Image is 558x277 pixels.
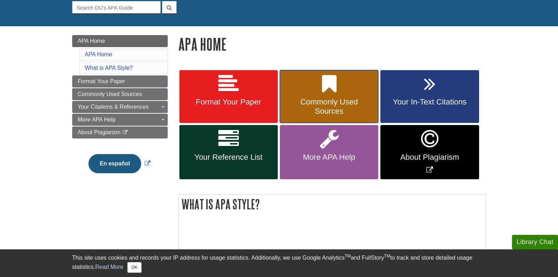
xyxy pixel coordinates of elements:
a: Read More [95,264,123,270]
a: Your Citations & References [72,101,168,113]
sup: TM [384,254,390,259]
span: Commonly Used Sources [78,91,142,97]
h2: What is APA Style? [179,195,486,214]
h1: APA Home [178,35,486,53]
button: Close [127,262,141,273]
span: Format Your Paper [185,97,272,107]
span: About Plagiarism [386,153,473,162]
a: Link opens in new window [87,160,152,166]
a: Your Reference List [179,125,278,179]
div: This site uses cookies and records your IP address for usage statistics. Additionally, we use Goo... [72,254,486,273]
button: En español [88,154,141,173]
span: About Plagiarism [78,129,121,135]
a: Commonly Used Sources [280,70,378,123]
button: Library Chat [512,235,558,249]
span: Format Your Paper [78,78,125,84]
span: Your In-Text Citations [386,97,473,107]
a: Link opens in new window [380,125,479,179]
a: What is APA Style? [85,65,133,71]
span: Your Citations & References [78,104,149,110]
a: Format Your Paper [179,70,278,123]
a: APA Home [72,35,168,47]
a: Format Your Paper [72,75,168,87]
a: About Plagiarism [72,126,168,138]
span: Commonly Used Sources [285,97,373,116]
a: Commonly Used Sources [72,88,168,100]
span: More APA Help [285,153,373,162]
a: More APA Help [72,114,168,126]
input: Search DU's APA Guide [72,1,161,13]
span: Your Reference List [185,153,272,162]
a: More APA Help [280,125,378,179]
a: APA Home [85,51,112,57]
span: APA Home [78,38,105,44]
sup: TM [345,254,351,259]
a: Your In-Text Citations [380,70,479,123]
div: Guide Page Menu [72,35,168,185]
span: More APA Help [78,117,116,123]
i: This link opens in a new window [122,130,128,135]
